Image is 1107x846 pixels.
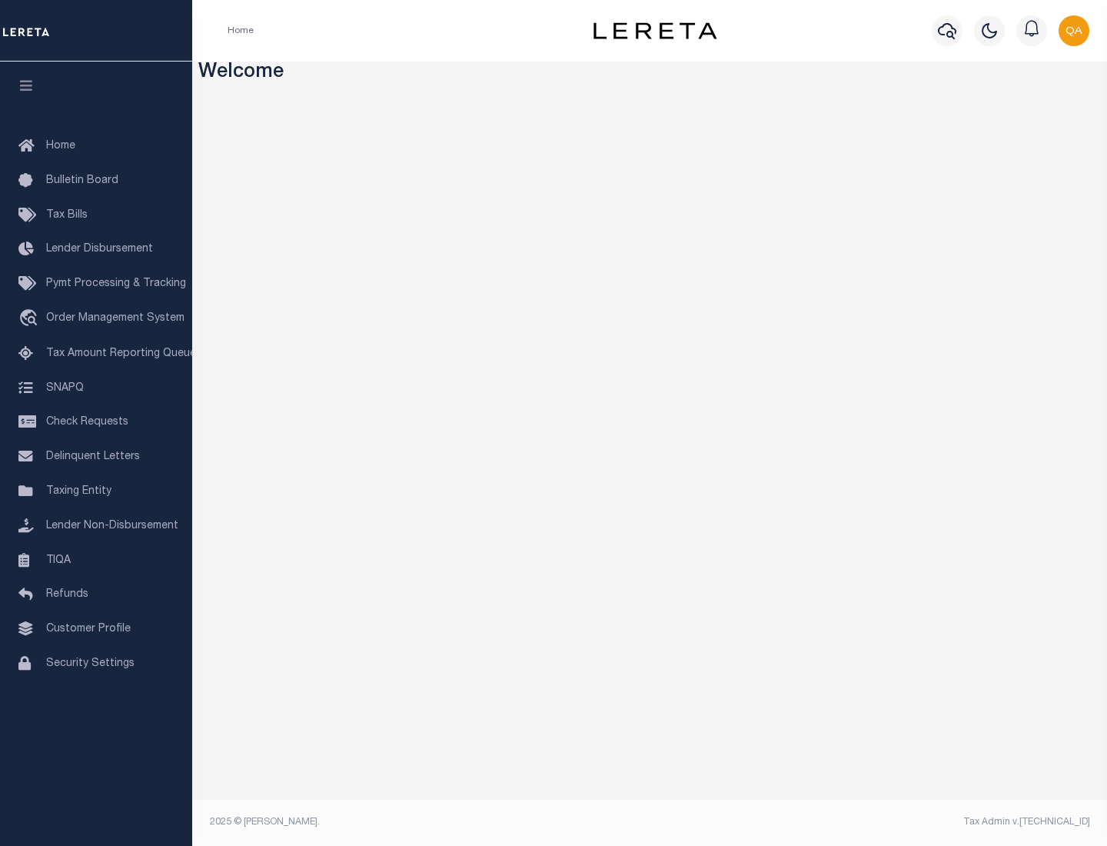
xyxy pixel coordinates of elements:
span: Refunds [46,589,88,600]
span: TIQA [46,555,71,565]
span: Pymt Processing & Tracking [46,278,186,289]
span: Tax Bills [46,210,88,221]
div: 2025 © [PERSON_NAME]. [198,815,650,829]
span: Order Management System [46,313,184,324]
h3: Welcome [198,62,1102,85]
span: Lender Non-Disbursement [46,521,178,531]
i: travel_explore [18,309,43,329]
span: Bulletin Board [46,175,118,186]
div: Tax Admin v.[TECHNICAL_ID] [661,815,1090,829]
span: SNAPQ [46,382,84,393]
li: Home [228,24,254,38]
span: Taxing Entity [46,486,111,497]
img: svg+xml;base64,PHN2ZyB4bWxucz0iaHR0cDovL3d3dy53My5vcmcvMjAwMC9zdmciIHBvaW50ZXItZXZlbnRzPSJub25lIi... [1059,15,1089,46]
span: Tax Amount Reporting Queue [46,348,196,359]
span: Delinquent Letters [46,451,140,462]
span: Check Requests [46,417,128,428]
span: Lender Disbursement [46,244,153,255]
img: logo-dark.svg [593,22,716,39]
span: Customer Profile [46,624,131,634]
span: Home [46,141,75,152]
span: Security Settings [46,658,135,669]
